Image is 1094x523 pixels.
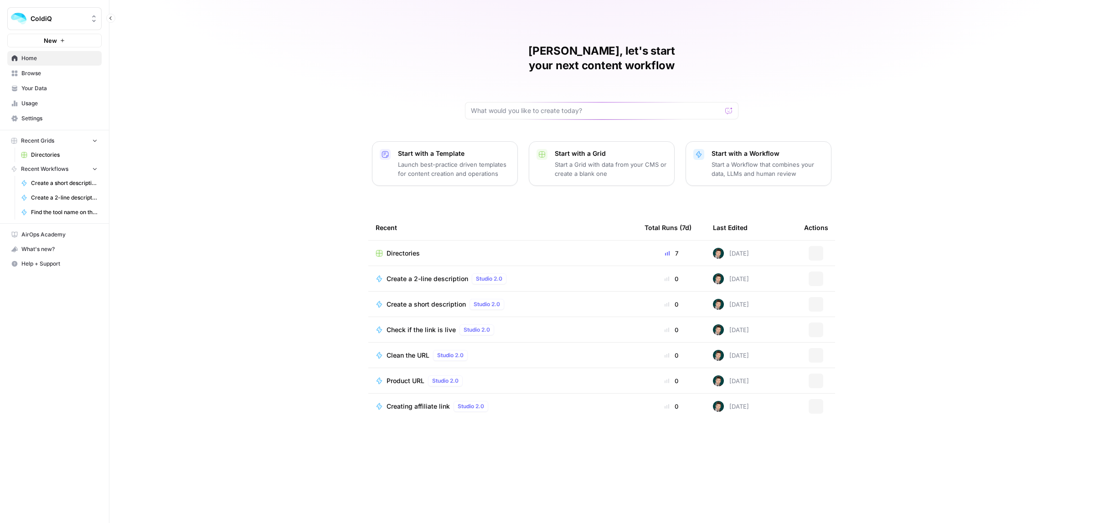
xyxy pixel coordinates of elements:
button: Workspace: ColdiQ [7,7,102,30]
img: 992gdyty1pe6t0j61jgrcag3mgyd [713,324,724,335]
p: Start with a Template [398,149,510,158]
img: 992gdyty1pe6t0j61jgrcag3mgyd [713,299,724,310]
span: Clean the URL [387,351,429,360]
span: Studio 2.0 [437,351,464,359]
div: [DATE] [713,324,749,335]
span: Help + Support [21,260,98,268]
p: Start with a Grid [555,149,667,158]
span: Studio 2.0 [476,275,502,283]
div: [DATE] [713,273,749,284]
a: Directories [17,148,102,162]
span: Check if the link is live [387,325,456,334]
span: Create a short description [31,179,98,187]
div: Actions [804,215,828,240]
a: Product URLStudio 2.0 [376,375,630,386]
p: Start with a Workflow [712,149,824,158]
div: 0 [645,274,698,283]
span: Recent Grids [21,137,54,145]
img: 992gdyty1pe6t0j61jgrcag3mgyd [713,375,724,386]
img: 992gdyty1pe6t0j61jgrcag3mgyd [713,248,724,259]
p: Start a Grid with data from your CMS or create a blank one [555,160,667,178]
button: Recent Grids [7,134,102,148]
a: Creating affiliate linkStudio 2.0 [376,401,630,412]
a: Settings [7,111,102,126]
button: Recent Workflows [7,162,102,176]
img: 992gdyty1pe6t0j61jgrcag3mgyd [713,350,724,361]
div: [DATE] [713,299,749,310]
div: 0 [645,325,698,334]
button: Help + Support [7,256,102,271]
a: Create a short descriptionStudio 2.0 [376,299,630,310]
span: Studio 2.0 [432,377,459,385]
button: New [7,34,102,47]
span: Browse [21,69,98,77]
a: Home [7,51,102,66]
div: [DATE] [713,375,749,386]
div: Last Edited [713,215,748,240]
a: Browse [7,66,102,81]
div: [DATE] [713,248,749,259]
span: Directories [387,249,420,258]
div: Total Runs (7d) [645,215,691,240]
button: Start with a WorkflowStart a Workflow that combines your data, LLMs and human review [686,141,831,186]
h1: [PERSON_NAME], let's start your next content workflow [465,44,738,73]
button: What's new? [7,242,102,256]
img: ColdiQ Logo [10,10,27,27]
span: Recent Workflows [21,165,68,173]
a: Directories [376,249,630,258]
a: Usage [7,96,102,111]
span: Studio 2.0 [464,326,490,334]
a: Clean the URLStudio 2.0 [376,350,630,361]
div: 0 [645,402,698,411]
div: [DATE] [713,350,749,361]
div: 7 [645,249,698,258]
span: Studio 2.0 [458,402,484,410]
p: Launch best-practice driven templates for content creation and operations [398,160,510,178]
button: Start with a TemplateLaunch best-practice driven templates for content creation and operations [372,141,518,186]
img: 992gdyty1pe6t0j61jgrcag3mgyd [713,401,724,412]
span: Studio 2.0 [474,300,500,308]
span: Your Data [21,84,98,92]
span: Product URL [387,376,424,385]
div: What's new? [8,242,101,256]
span: New [44,36,57,45]
span: Find the tool name on the page [31,208,98,216]
div: [DATE] [713,401,749,412]
span: ColdiQ [31,14,86,23]
a: Your Data [7,81,102,96]
span: Directories [31,151,98,159]
span: Create a 2-line description [31,194,98,202]
a: Check if the link is liveStudio 2.0 [376,324,630,335]
a: Create a short description [17,176,102,190]
span: Creating affiliate link [387,402,450,411]
img: 992gdyty1pe6t0j61jgrcag3mgyd [713,273,724,284]
div: Recent [376,215,630,240]
a: AirOps Academy [7,227,102,242]
a: Find the tool name on the page [17,205,102,220]
span: AirOps Academy [21,231,98,239]
div: 0 [645,376,698,385]
span: Home [21,54,98,62]
div: 0 [645,300,698,309]
span: Usage [21,99,98,108]
p: Start a Workflow that combines your data, LLMs and human review [712,160,824,178]
span: Create a short description [387,300,466,309]
input: What would you like to create today? [471,106,722,115]
span: Settings [21,114,98,123]
a: Create a 2-line descriptionStudio 2.0 [376,273,630,284]
button: Start with a GridStart a Grid with data from your CMS or create a blank one [529,141,675,186]
div: 0 [645,351,698,360]
a: Create a 2-line description [17,190,102,205]
span: Create a 2-line description [387,274,468,283]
